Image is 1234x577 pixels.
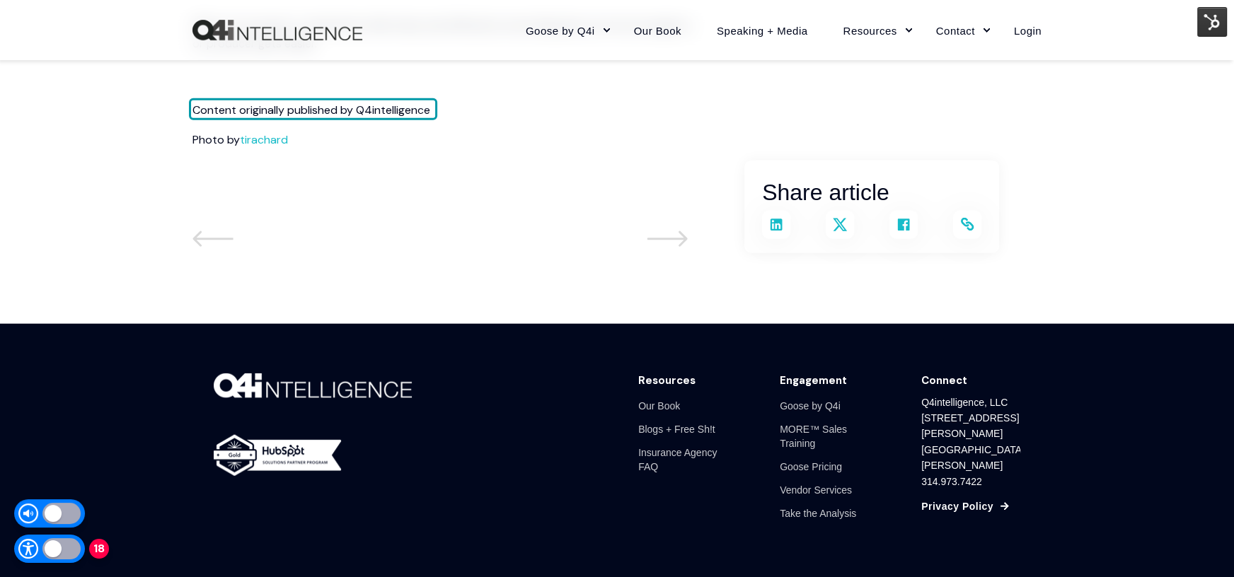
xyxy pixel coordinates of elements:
a: tirachard [240,132,288,147]
div: Q4intelligence, LLC [STREET_ADDRESS][PERSON_NAME] [GEOGRAPHIC_DATA][PERSON_NAME] 314.973.7422 [921,395,1025,489]
iframe: Chat Widget [917,400,1234,577]
a: Content originally published by Q4intelligence [192,103,430,117]
span: Photo by [192,132,288,147]
div: Navigation Menu [780,395,879,525]
div: Navigation Menu [638,395,737,479]
img: gold-horizontal-white-2 [214,435,341,476]
a: Goose Pricing [780,455,842,478]
a: Vendor Services [780,478,852,501]
div: Connect [921,373,967,387]
img: Q4intelligence, LLC logo [192,20,362,41]
div: Engagement [780,373,847,387]
a: Back to Home [192,20,362,41]
a: Blogs + Free Sh!t [638,417,715,441]
a: Insurance Agency FAQ [638,441,737,478]
a: Our Book [638,395,680,418]
img: Q4i-white-logo [214,373,412,398]
h3: Share article [762,175,981,211]
a: Goose by Q4i [780,395,841,418]
a: Take the Analysis [780,501,856,525]
div: Resources [638,373,696,387]
a: MORE™ Sales Training [780,417,879,455]
img: HubSpot Tools Menu Toggle [1197,7,1227,37]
